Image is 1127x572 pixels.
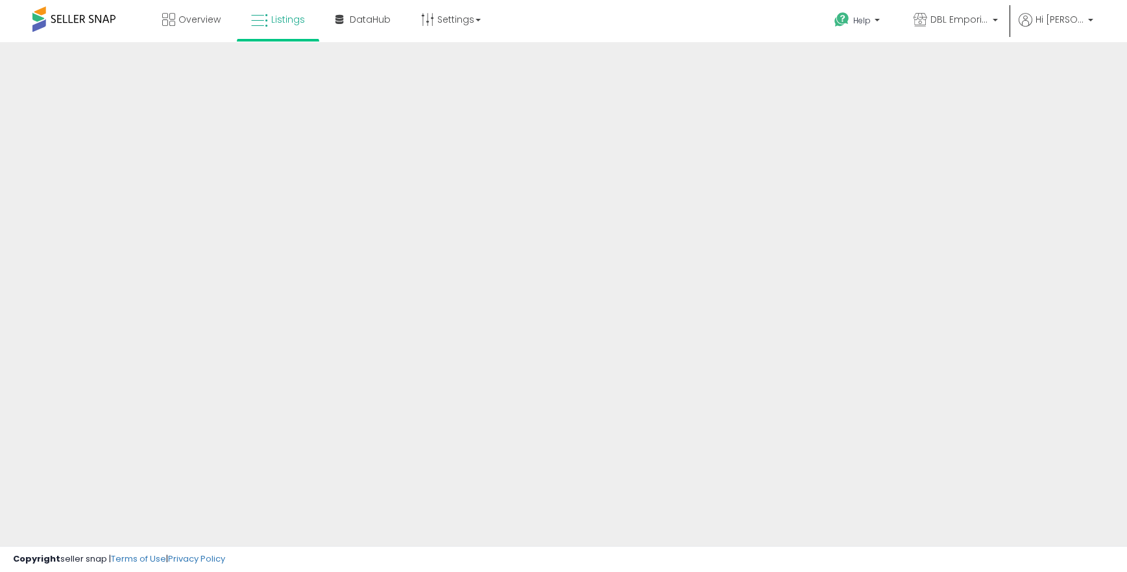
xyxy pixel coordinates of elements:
[178,13,221,26] span: Overview
[834,12,850,28] i: Get Help
[824,2,893,42] a: Help
[111,553,166,565] a: Terms of Use
[350,13,391,26] span: DataHub
[853,15,871,26] span: Help
[168,553,225,565] a: Privacy Policy
[13,553,225,566] div: seller snap | |
[13,553,60,565] strong: Copyright
[930,13,989,26] span: DBL Emporium
[271,13,305,26] span: Listings
[1019,13,1093,42] a: Hi [PERSON_NAME]
[1036,13,1084,26] span: Hi [PERSON_NAME]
